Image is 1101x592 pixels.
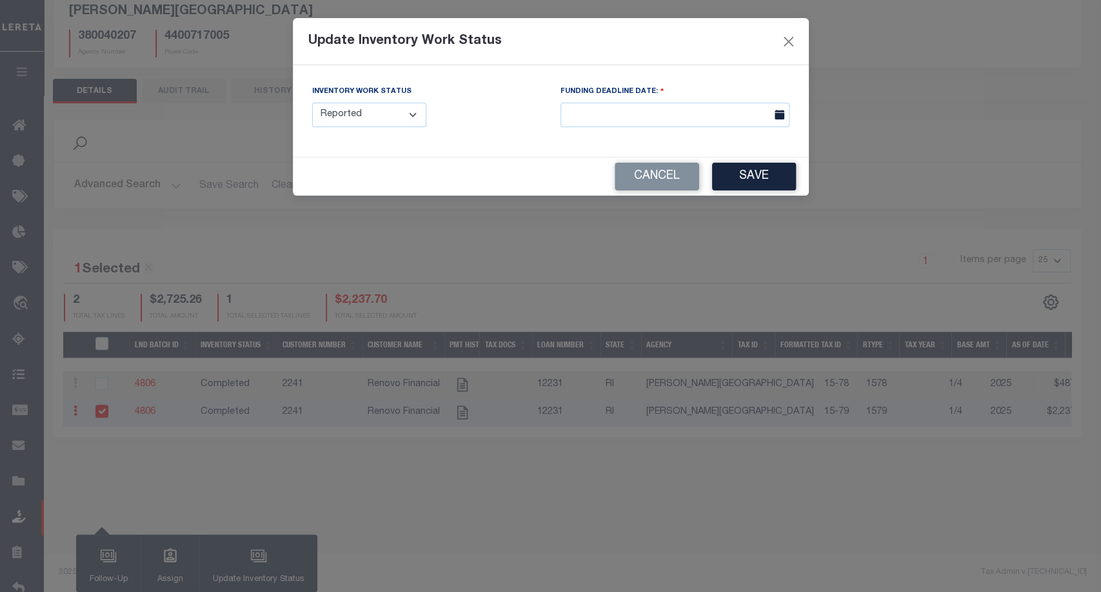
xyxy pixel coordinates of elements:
[780,33,797,50] button: Close
[308,34,502,49] h5: Update Inventory Work Status
[712,163,796,190] button: Save
[312,87,412,97] label: Inventory Work Status
[615,163,699,190] button: Cancel
[560,85,664,97] label: FUNDING DEADLINE DATE:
